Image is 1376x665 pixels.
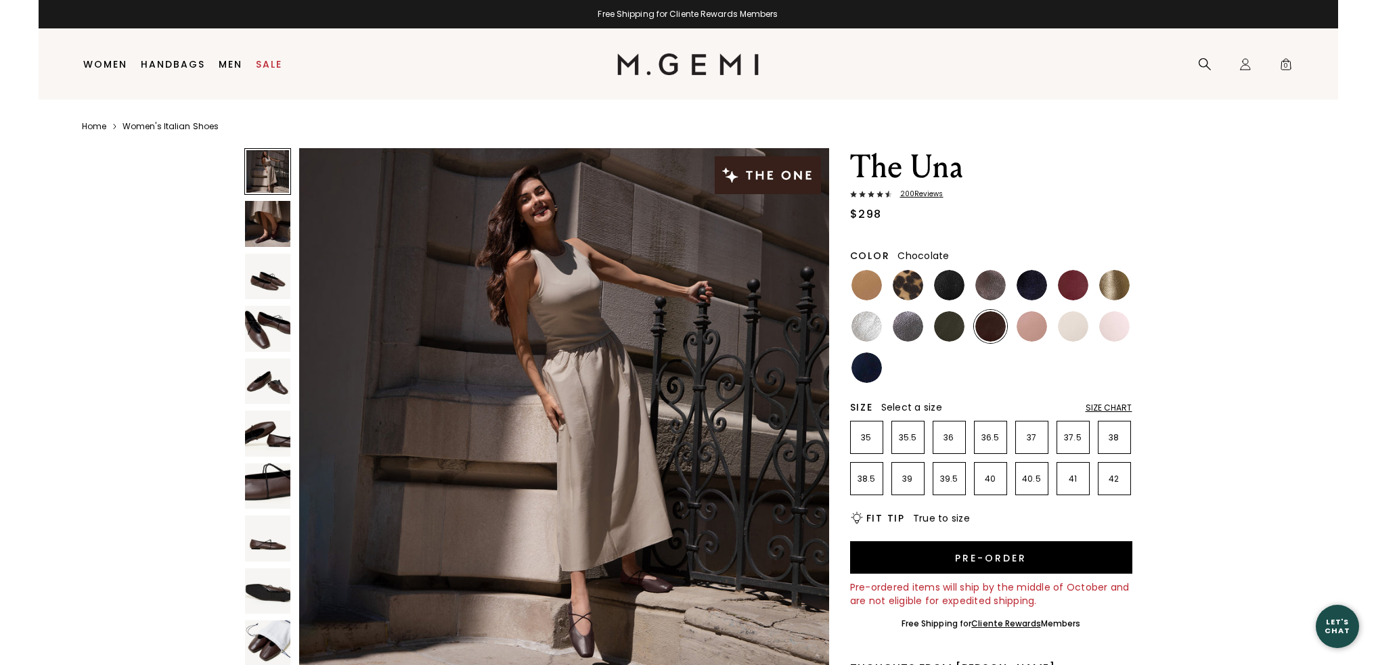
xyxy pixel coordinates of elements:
[975,270,1006,300] img: Cocoa
[850,250,890,261] h2: Color
[975,311,1006,342] img: Chocolate
[1016,432,1048,443] p: 37
[975,474,1006,484] p: 40
[1058,311,1088,342] img: Ecru
[39,9,1338,20] div: Free Shipping for Cliente Rewards Members
[975,432,1006,443] p: 36.5
[850,206,882,223] div: $298
[897,249,949,262] span: Chocolate
[1017,270,1047,300] img: Midnight Blue
[971,618,1041,629] a: Cliente Rewards
[851,432,883,443] p: 35
[219,59,242,70] a: Men
[245,411,290,456] img: The Una
[893,270,923,300] img: Leopard Print
[617,53,759,75] img: M.Gemi
[1086,403,1132,413] div: Size Chart
[933,432,965,443] p: 36
[1279,60,1293,74] span: 0
[256,59,282,70] a: Sale
[850,402,873,413] h2: Size
[245,463,290,509] img: The Una
[1057,474,1089,484] p: 41
[892,474,924,484] p: 39
[850,190,1132,201] a: 200Reviews
[851,311,882,342] img: Silver
[245,306,290,351] img: The Una
[892,190,944,198] span: 200 Review s
[913,511,970,525] span: True to size
[1057,432,1089,443] p: 37.5
[245,568,290,614] img: The Una
[933,474,965,484] p: 39.5
[893,311,923,342] img: Gunmetal
[1099,270,1130,300] img: Gold
[82,121,106,132] a: Home
[245,515,290,561] img: The Una
[881,400,942,414] span: Select a size
[1098,474,1130,484] p: 42
[715,156,821,194] img: The One tag
[1098,432,1130,443] p: 38
[850,148,1132,186] h1: The Una
[851,352,882,383] img: Navy
[934,270,964,300] img: Black
[1017,311,1047,342] img: Antique Rose
[892,432,924,443] p: 35.5
[851,270,882,300] img: Light Tan
[1099,311,1130,342] img: Ballerina Pink
[850,541,1132,574] button: Pre-order
[141,59,205,70] a: Handbags
[851,474,883,484] p: 38.5
[934,311,964,342] img: Military
[1316,618,1359,635] div: Let's Chat
[245,359,290,404] img: The Una
[245,254,290,299] img: The Una
[123,121,219,132] a: Women's Italian Shoes
[866,513,905,524] h2: Fit Tip
[245,201,290,246] img: The Una
[83,59,127,70] a: Women
[850,580,1132,607] div: Pre-ordered items will ship by the middle of October and are not eligible for expedited shipping.
[1058,270,1088,300] img: Burgundy
[1016,474,1048,484] p: 40.5
[902,618,1081,629] div: Free Shipping for Members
